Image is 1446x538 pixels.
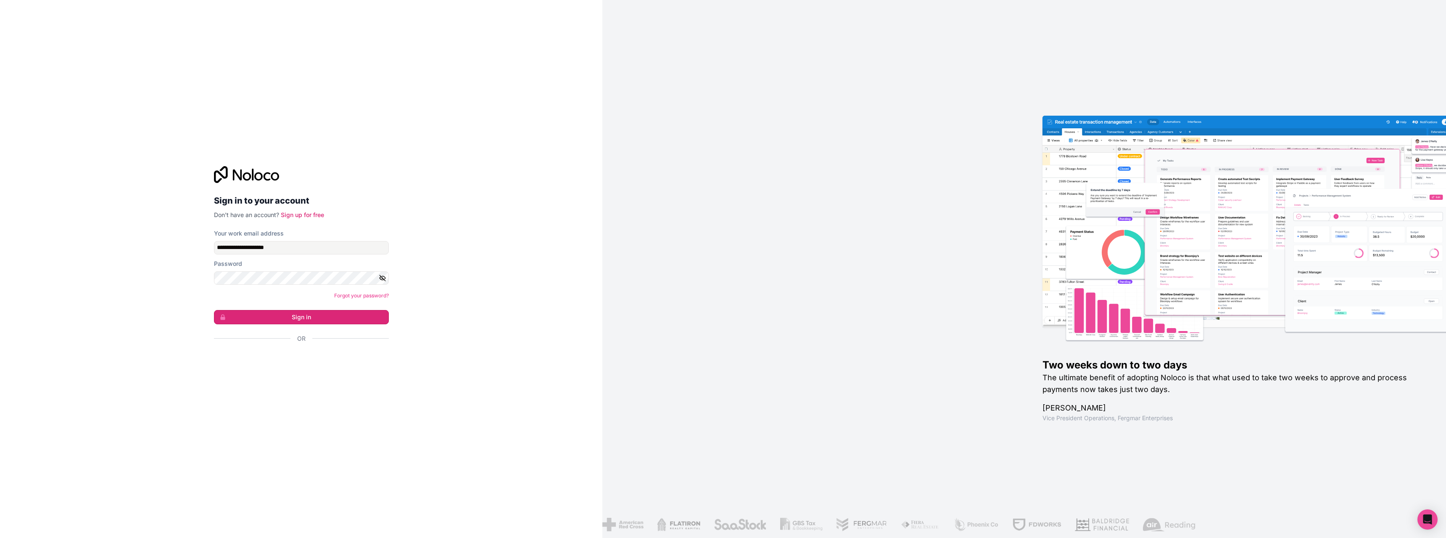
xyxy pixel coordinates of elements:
button: Sign in [214,310,389,324]
img: /assets/saastock-C6Zbiodz.png [713,518,766,531]
span: Or [297,334,306,343]
img: /assets/baldridge-DxmPIwAm.png [1074,518,1129,531]
div: Open Intercom Messenger [1417,509,1438,530]
a: Sign up for free [281,211,324,218]
h1: [PERSON_NAME] [1042,402,1419,414]
input: Password [214,271,389,285]
label: Password [214,260,242,268]
img: /assets/phoenix-BREaitsQ.png [953,518,999,531]
iframe: Sign in with Google Button [210,352,386,371]
a: Forgot your password? [334,292,389,299]
img: /assets/fergmar-CudnrXN5.png [836,518,887,531]
img: /assets/american-red-cross-BAupjrZR.png [602,518,643,531]
img: /assets/fiera-fwj2N5v4.png [900,518,940,531]
img: /assets/flatiron-C8eUkumj.png [657,518,700,531]
span: Don't have an account? [214,211,279,218]
img: /assets/gbstax-C-GtDUiK.png [780,518,823,531]
h1: Vice President Operations , Fergmar Enterprises [1042,414,1419,422]
input: Email address [214,241,389,254]
img: /assets/fdworks-Bi04fVtw.png [1012,518,1061,531]
img: /assets/american-red-cross-BAupjrZR.png [1360,518,1401,531]
h1: Two weeks down to two days [1042,358,1419,372]
h2: Sign in to your account [214,193,389,208]
label: Your work email address [214,229,284,238]
h2: The ultimate benefit of adopting Noloco is that what used to take two weeks to approve and proces... [1042,372,1419,395]
img: /assets/airreading-FwAmRzSr.png [1143,518,1195,531]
